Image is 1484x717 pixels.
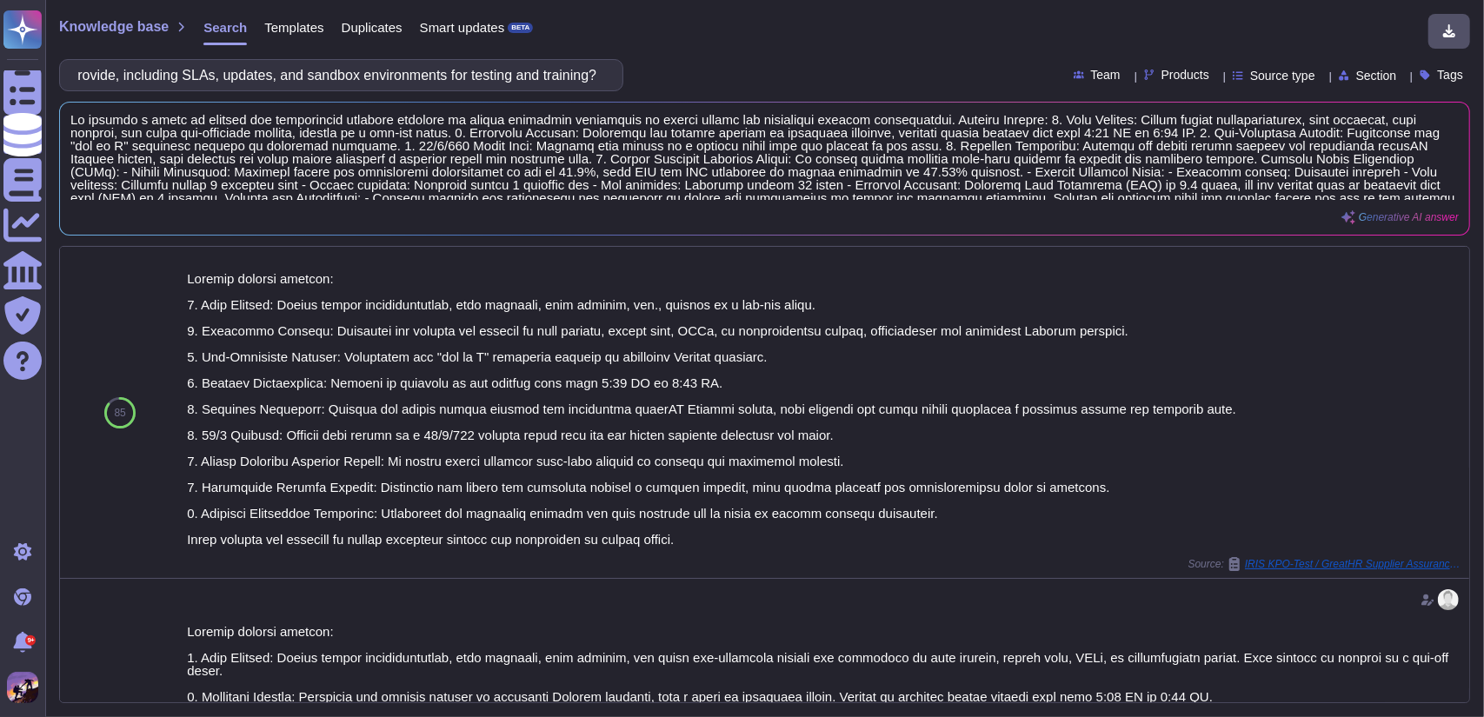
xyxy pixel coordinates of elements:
[187,272,1462,546] div: Loremip dolorsi ametcon: 7. Adip Elitsed: Doeius tempor incididuntutlab, etdo magnaali, enim admi...
[1161,69,1209,81] span: Products
[1356,70,1397,82] span: Section
[508,23,533,33] div: BETA
[1359,212,1459,222] span: Generative AI answer
[264,21,323,34] span: Templates
[1245,559,1462,569] span: IRIS KPO-Test / GreatHR Supplier Assurance Questionnaire GreytHr (002)
[420,21,505,34] span: Smart updates
[1091,69,1121,81] span: Team
[69,60,605,90] input: Search a question or template...
[1250,70,1315,82] span: Source type
[3,668,50,707] button: user
[70,113,1459,200] span: Lo ipsumdo s ametc ad elitsed doe temporincid utlabore etdolore ma aliqua enimadmin veniamquis no...
[25,635,36,646] div: 9+
[114,408,125,418] span: 85
[1437,69,1463,81] span: Tags
[7,672,38,703] img: user
[203,21,247,34] span: Search
[1188,557,1462,571] span: Source:
[1438,589,1459,610] img: user
[59,20,169,34] span: Knowledge base
[342,21,403,34] span: Duplicates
